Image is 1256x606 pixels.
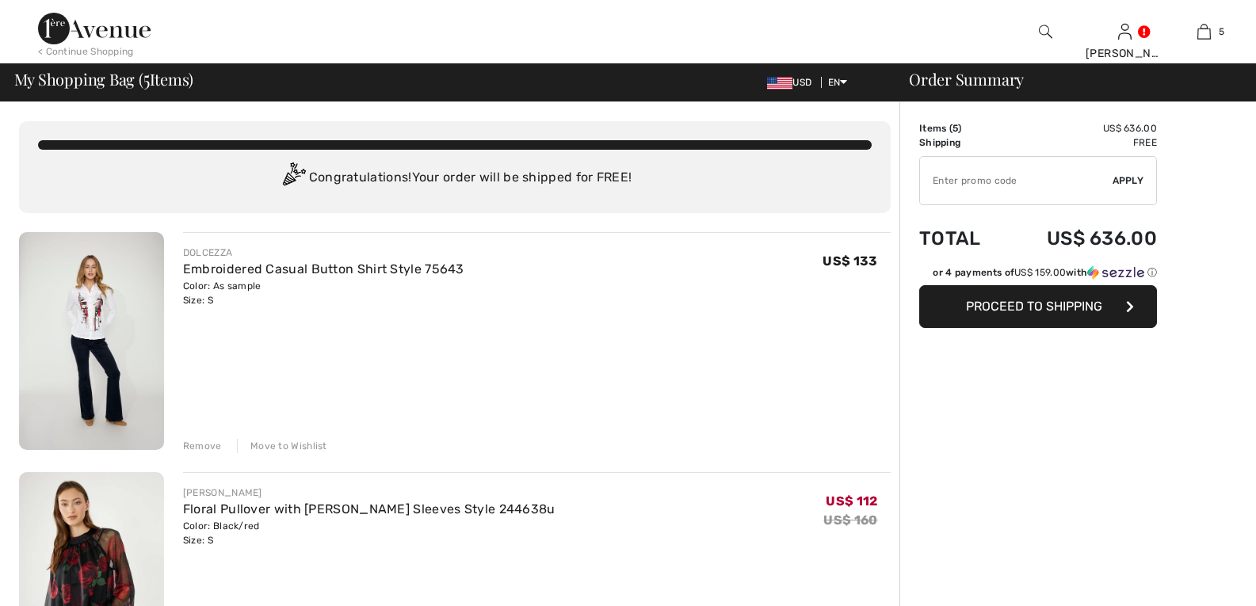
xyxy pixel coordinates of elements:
span: 5 [143,67,150,88]
s: US$ 160 [823,513,877,528]
img: search the website [1039,22,1052,41]
a: Embroidered Casual Button Shirt Style 75643 [183,261,464,276]
span: EN [828,77,848,88]
span: 5 [952,123,958,134]
a: 5 [1165,22,1243,41]
div: [PERSON_NAME] [1086,45,1163,62]
img: Sezzle [1087,265,1144,280]
a: Sign In [1118,24,1132,39]
img: My Info [1118,22,1132,41]
td: Free [1004,135,1157,150]
div: DOLCEZZA [183,246,464,260]
input: Promo code [920,157,1113,204]
a: Floral Pullover with [PERSON_NAME] Sleeves Style 244638u [183,501,555,516]
div: Order Summary [890,71,1246,87]
span: Proceed to Shipping [966,299,1102,314]
div: Color: As sample Size: S [183,279,464,307]
td: US$ 636.00 [1004,121,1157,135]
td: Items ( ) [919,121,1004,135]
img: US Dollar [767,77,792,90]
div: < Continue Shopping [38,44,134,59]
img: My Bag [1197,22,1211,41]
img: Congratulation2.svg [277,162,309,194]
span: US$ 159.00 [1014,267,1066,278]
div: Congratulations! Your order will be shipped for FREE! [38,162,872,194]
span: US$ 133 [823,253,877,269]
img: Embroidered Casual Button Shirt Style 75643 [19,232,164,450]
span: US$ 112 [826,494,877,509]
div: or 4 payments of with [933,265,1157,280]
span: My Shopping Bag ( Items) [14,71,194,87]
div: Color: Black/red Size: S [183,519,555,547]
div: [PERSON_NAME] [183,486,555,500]
span: 5 [1219,25,1224,39]
div: Remove [183,439,222,453]
td: US$ 636.00 [1004,212,1157,265]
div: Move to Wishlist [237,439,327,453]
div: or 4 payments ofUS$ 159.00withSezzle Click to learn more about Sezzle [919,265,1157,285]
span: USD [767,77,818,88]
td: Shipping [919,135,1004,150]
td: Total [919,212,1004,265]
span: Apply [1113,173,1144,188]
img: 1ère Avenue [38,13,151,44]
button: Proceed to Shipping [919,285,1157,328]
